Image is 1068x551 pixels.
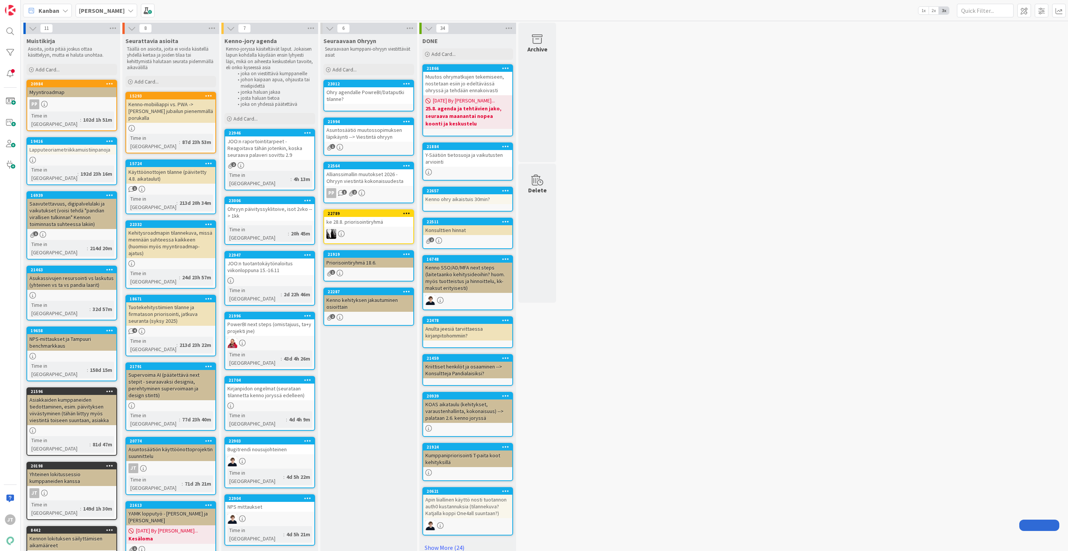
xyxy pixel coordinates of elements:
[139,24,152,33] span: 8
[422,354,513,386] a: 21459Kriittiset henkilöt ja osaaminen --> Konsultteja Pandialaisiksi?
[176,341,178,349] span: :
[227,526,283,543] div: Time in [GEOGRAPHIC_DATA]
[36,66,60,73] span: Add Card...
[91,440,114,449] div: 81d 47m
[324,210,413,227] div: 22789ke 28.8. priorisointiryhmä
[179,138,180,146] span: :
[31,193,116,198] div: 16939
[126,93,215,123] div: 15293Kenno-mobiiliappi vs. PWA -> [PERSON_NAME] jubailun pienemmällä porukalla
[229,130,314,136] div: 22946
[227,350,281,367] div: Time in [GEOGRAPHIC_DATA]
[423,355,512,378] div: 21459Kriittiset henkilöt ja osaaminen --> Konsultteja Pandialaisiksi?
[328,211,413,216] div: 22789
[423,218,512,225] div: 22511
[323,209,414,244] a: 22789ke 28.8. priorisointiryhmäKV
[423,143,512,150] div: 21884
[427,257,512,262] div: 16748
[233,115,258,122] span: Add Card...
[429,237,434,242] span: 2
[425,520,435,530] img: MT
[227,469,283,485] div: Time in [GEOGRAPHIC_DATA]
[227,514,237,524] img: MT
[227,411,286,428] div: Time in [GEOGRAPHIC_DATA]
[130,503,215,508] div: 21613
[134,78,159,85] span: Add Card...
[27,463,116,486] div: 20198Yhteinen lokitussessio kumppaneiden kanssa
[227,171,291,187] div: Time in [GEOGRAPHIC_DATA]
[126,509,215,525] div: YAMK lopputyö - [PERSON_NAME] ja [PERSON_NAME]
[77,170,79,178] span: :
[423,317,512,341] div: 22478Anulta jeesiä tarvittaessa kirjanpitohommiin?
[427,318,512,323] div: 22478
[425,295,435,305] img: MT
[324,125,413,142] div: Asuntosäätiö muutossopimuksen läpikäynti --> Viestintä ohryyn
[422,142,513,181] a: 21884Y-Säätiön tietosuoja ja vaikutusten arviointi
[225,319,314,336] div: PowerBI next steps (omistajuus, ta+y projekti jne)
[136,527,198,535] span: [DATE] By [PERSON_NAME]...
[180,138,213,146] div: 87d 23h 53m
[423,488,512,518] div: 20621Apin liiallinen käyttö nosti tuotannon auth0 kustannuksia (tilannekuva? Katjalla koppi One4a...
[126,228,215,258] div: Kehitysroadmapin tilannekuva, missä mennään suhteessa kaikkeen (huomioi myös myyntiroadmap-ajatus)
[126,370,215,400] div: Supervoima AI (päätettävä next stepit - seuraavaksi designia, perehtyminen supervoimaan ja design...
[324,80,413,87] div: 23012
[427,144,512,149] div: 21884
[225,130,314,160] div: 22946JOO:n raportointitarpeet - Reagoitava tähän jotenkin, koska seuraava palaveri sovittu 2.9
[31,139,116,144] div: 19416
[227,457,237,466] img: MT
[422,443,513,481] a: 21924Kumppanipriorisointi T-paita koot kehityksillä
[130,93,215,99] div: 15293
[229,438,314,444] div: 22903
[132,546,137,551] span: 1
[423,393,512,423] div: 20939KOAS aikataulu (kehitykset, varaustenhallinta, kokonaisuus) --> palataan 2.6. kenno joryssä
[225,197,314,221] div: 23006Ohryyn päivityssyklitoive, isot 2vko --> 1kk
[423,218,512,235] div: 22511Konsulttien hinnat
[229,496,314,501] div: 22904
[128,195,176,211] div: Time in [GEOGRAPHIC_DATA]
[130,161,215,166] div: 15724
[128,463,138,473] div: JT
[130,222,215,227] div: 22332
[423,225,512,235] div: Konsulttien hinnat
[225,377,314,384] div: 21704
[225,136,314,160] div: JOO:n raportointitarpeet - Reagoitava tähän jotenkin, koska seuraava palaveri sovittu 2.9
[80,116,81,124] span: :
[31,81,116,87] div: 20984
[422,187,513,212] a: 22657Kenno ohry aikaistuis 30min?
[178,199,213,207] div: 213d 20h 34m
[423,65,512,95] div: 21866Muutos ohrymatkujen tekemiseen, nostetaan esiin jo edeltävässä ohryssä ja tehdään ennakoivasti
[422,218,513,249] a: 22511Konsulttien hinnat
[29,301,90,317] div: Time in [GEOGRAPHIC_DATA]
[422,64,513,136] a: 21866Muutos ohrymatkujen tekemiseen, nostetaan esiin jo edeltävässä ohryssä ja tehdään ennakoivas...
[423,65,512,72] div: 21866
[283,473,284,481] span: :
[125,437,216,495] a: 20774Asuntosäätiön käyttöönottoprojektin suunnitteluJTTime in [GEOGRAPHIC_DATA]:71d 2h 21m
[324,229,413,239] div: KV
[423,194,512,204] div: Kenno ohry aikaistuis 30min?
[225,457,314,466] div: MT
[328,81,413,87] div: 23012
[427,188,512,193] div: 22657
[324,80,413,104] div: 23012Ohry agendalle PowreBI/Dataputki tilanne?
[126,221,215,258] div: 22332Kehitysroadmapin tilannekuva, missä mennään suhteessa kaikkeen (huomioi myös myyntiroadmap-a...
[183,480,213,488] div: 71d 2h 21m
[227,286,281,303] div: Time in [GEOGRAPHIC_DATA]
[225,502,314,512] div: NPS mittaukset
[224,129,315,190] a: 22946JOO:n raportointitarpeet - Reagoitava tähän jotenkin, koska seuraava palaveri sovittu 2.9Tim...
[29,436,90,453] div: Time in [GEOGRAPHIC_DATA]
[128,337,176,353] div: Time in [GEOGRAPHIC_DATA]
[918,7,929,14] span: 1x
[324,217,413,227] div: ke 28.8. priorisointiryhmä
[288,229,289,238] span: :
[427,219,512,224] div: 22511
[132,186,137,191] span: 1
[176,199,178,207] span: :
[287,415,312,424] div: 4d 4h 9m
[224,312,315,370] a: 21996PowerBI next steps (omistajuus, ta+y projekti jne)JSTime in [GEOGRAPHIC_DATA]:43d 4h 26m
[29,111,80,128] div: Time in [GEOGRAPHIC_DATA]
[323,250,414,282] a: 21919Priorisointiryhmä 18.6.
[126,296,215,302] div: 18671
[27,527,116,534] div: 8442
[88,366,114,374] div: 158d 15m
[289,229,312,238] div: 20h 45m
[27,334,116,351] div: NPS-mittaukset ja Tampuuri benchmarkkaus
